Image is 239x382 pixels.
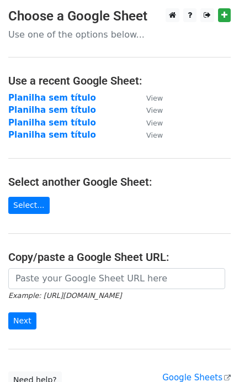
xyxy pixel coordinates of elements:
[146,131,163,139] small: View
[8,312,36,329] input: Next
[146,119,163,127] small: View
[146,106,163,114] small: View
[8,291,121,300] small: Example: [URL][DOMAIN_NAME]
[135,105,163,115] a: View
[8,175,231,189] h4: Select another Google Sheet:
[8,197,50,214] a: Select...
[8,8,231,24] h3: Choose a Google Sheet
[8,74,231,87] h4: Use a recent Google Sheet:
[135,93,163,103] a: View
[135,118,163,128] a: View
[8,118,96,128] a: Planilha sem título
[8,130,96,140] a: Planilha sem título
[8,268,225,289] input: Paste your Google Sheet URL here
[8,93,96,103] a: Planilha sem título
[146,94,163,102] small: View
[8,29,231,40] p: Use one of the options below...
[8,105,96,115] a: Planilha sem título
[8,250,231,264] h4: Copy/paste a Google Sheet URL:
[135,130,163,140] a: View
